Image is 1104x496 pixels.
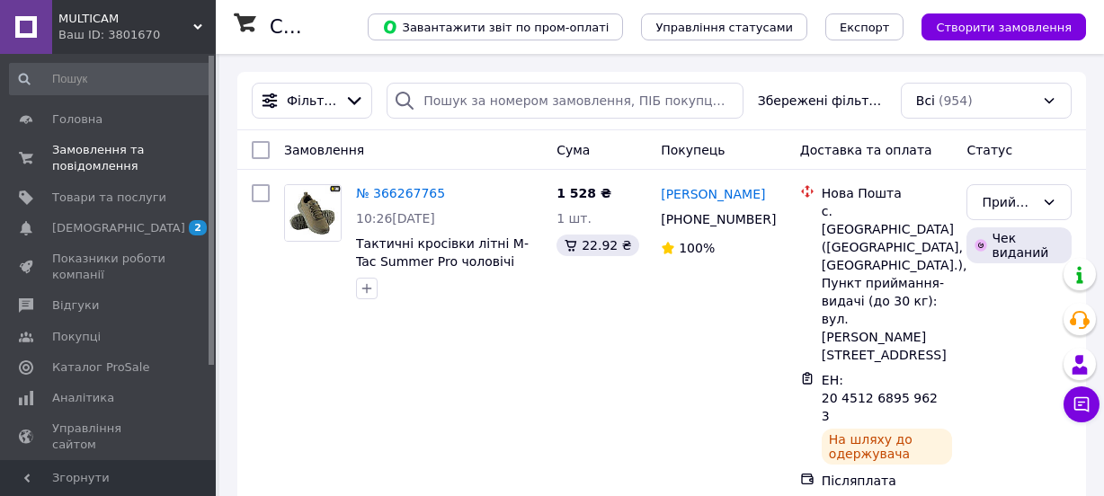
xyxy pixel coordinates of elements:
[58,27,216,43] div: Ваш ID: 3801670
[679,241,715,255] span: 100%
[52,359,149,376] span: Каталог ProSale
[52,220,185,236] span: [DEMOGRAPHIC_DATA]
[556,235,638,256] div: 22.92 ₴
[1064,386,1100,422] button: Чат з покупцем
[52,142,166,174] span: Замовлення та повідомлення
[916,92,935,110] span: Всі
[661,185,765,203] a: [PERSON_NAME]
[52,297,99,314] span: Відгуки
[189,220,207,235] span: 2
[52,251,166,283] span: Показники роботи компанії
[822,429,953,465] div: На шляху до одержувача
[356,236,529,287] a: Тактичні кросівки літні M-Tac Summer Pro чоловічі олива 44 для військових
[758,92,886,110] span: Збережені фільтри:
[840,21,890,34] span: Експорт
[52,390,114,406] span: Аналітика
[657,207,772,232] div: [PHONE_NUMBER]
[52,329,101,345] span: Покупці
[936,21,1072,34] span: Створити замовлення
[387,83,743,119] input: Пошук за номером замовлення, ПІБ покупця, номером телефону, Email, номером накладної
[270,16,452,38] h1: Список замовлень
[368,13,623,40] button: Завантажити звіт по пром-оплаті
[356,211,435,226] span: 10:26[DATE]
[287,92,337,110] span: Фільтри
[982,192,1035,212] div: Прийнято
[285,185,341,241] img: Фото товару
[655,21,793,34] span: Управління статусами
[52,421,166,453] span: Управління сайтом
[556,186,611,200] span: 1 528 ₴
[641,13,807,40] button: Управління статусами
[556,211,592,226] span: 1 шт.
[822,472,953,490] div: Післяплата
[52,111,102,128] span: Головна
[382,19,609,35] span: Завантажити звіт по пром-оплаті
[921,13,1086,40] button: Створити замовлення
[966,143,1012,157] span: Статус
[825,13,904,40] button: Експорт
[284,184,342,242] a: Фото товару
[800,143,932,157] span: Доставка та оплата
[822,184,953,202] div: Нова Пошта
[556,143,590,157] span: Cума
[284,143,364,157] span: Замовлення
[52,190,166,206] span: Товари та послуги
[661,143,725,157] span: Покупець
[58,11,193,27] span: MULTICAM
[822,202,953,364] div: с. [GEOGRAPHIC_DATA] ([GEOGRAPHIC_DATA], [GEOGRAPHIC_DATA].), Пункт приймання-видачі (до 30 кг): ...
[356,186,445,200] a: № 366267765
[822,373,938,423] span: ЕН: 20 4512 6895 9623
[939,93,973,108] span: (954)
[966,227,1072,263] div: Чек виданий
[9,63,211,95] input: Пошук
[904,19,1086,33] a: Створити замовлення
